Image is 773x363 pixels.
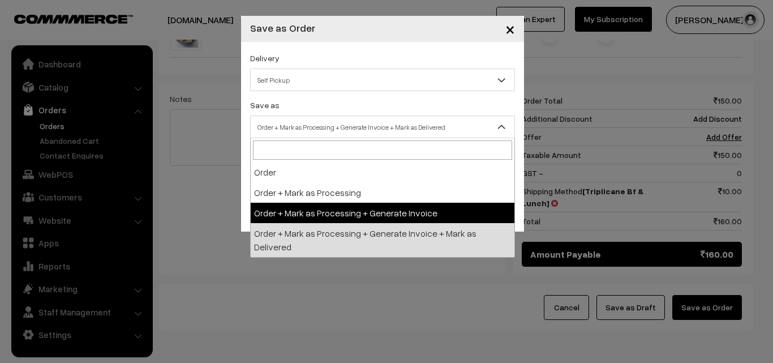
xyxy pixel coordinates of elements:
[251,70,514,90] span: Self Pickup
[251,203,514,223] li: Order + Mark as Processing + Generate Invoice
[250,69,515,91] span: Self Pickup
[251,117,514,137] span: Order + Mark as Processing + Generate Invoice + Mark as Delivered
[251,182,514,203] li: Order + Mark as Processing
[251,223,514,257] li: Order + Mark as Processing + Generate Invoice + Mark as Delivered
[250,99,280,111] label: Save as
[505,18,515,39] span: ×
[250,52,280,64] label: Delivery
[250,20,315,36] h4: Save as Order
[251,162,514,182] li: Order
[496,11,524,46] button: Close
[250,116,515,138] span: Order + Mark as Processing + Generate Invoice + Mark as Delivered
